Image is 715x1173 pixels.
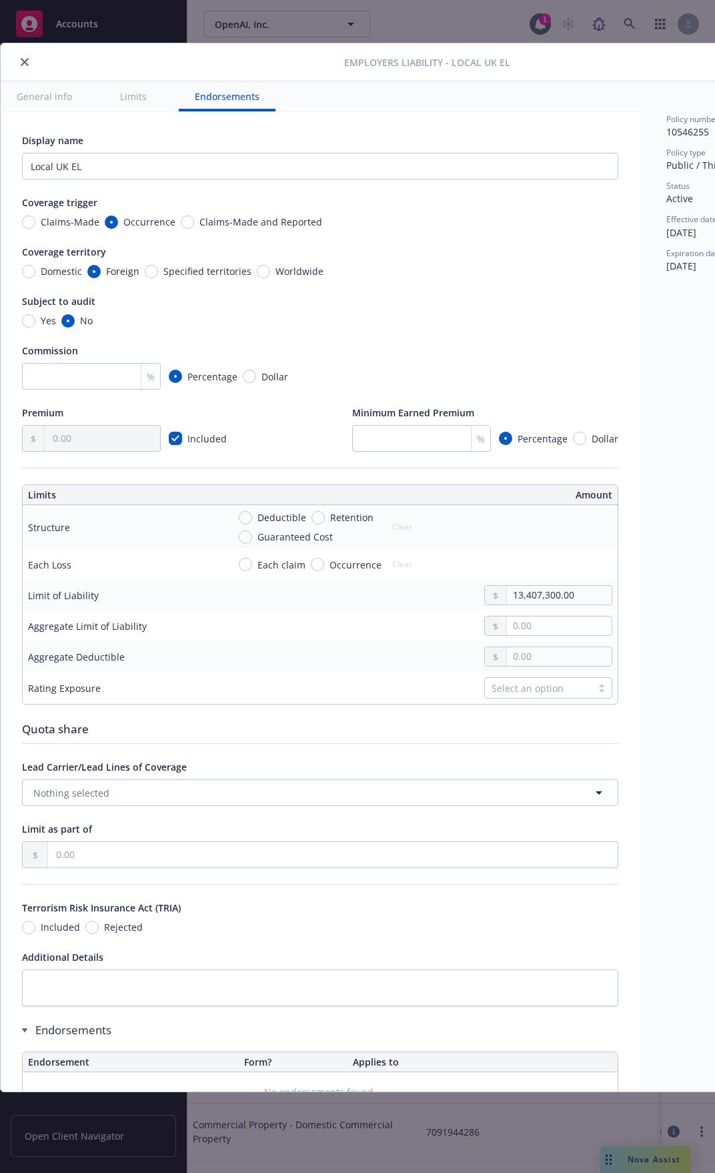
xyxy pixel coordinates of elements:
div: Endorsements [22,1022,618,1038]
input: Dollar [573,432,586,445]
span: Yes [41,314,56,328]
input: Retention [311,511,325,524]
input: Rejected [85,921,99,934]
span: Deductible [257,510,306,524]
span: Included [41,920,80,934]
th: Form? [239,1052,347,1072]
span: Coverage trigger [22,196,97,209]
button: Limits [104,81,163,111]
input: 0.00 [48,842,618,867]
span: Dollar [592,432,618,446]
span: No [80,314,93,328]
span: Policy type [666,147,706,158]
span: Foreign [106,264,139,278]
button: General info [1,81,88,111]
span: Coverage territory [22,246,106,258]
input: Occurrence [311,558,324,571]
span: Minimum Earned Premium [352,406,474,419]
span: Included [187,432,227,445]
input: 0.00 [45,426,160,451]
span: Occurrence [123,215,175,229]
input: 0.00 [507,586,612,605]
input: Each claim [239,558,252,571]
input: Claims-Made and Reported [181,216,194,229]
span: Commission [22,344,78,357]
span: 10546255 [666,125,709,138]
span: Status [666,180,690,191]
input: Specified territories [145,265,158,278]
span: Employers Liability - Local UK EL [344,55,510,69]
div: Limit of Liability [28,589,99,603]
input: Deductible [239,511,252,524]
div: Each Loss [28,558,71,572]
button: Endorsements [179,81,275,111]
input: Included [22,921,35,934]
span: Additional Details [22,951,103,963]
span: % [147,370,155,384]
span: Dollar [261,370,288,384]
div: Structure [28,520,70,534]
span: Each claim [257,558,305,572]
span: Occurrence [329,558,382,572]
span: Retention [330,510,374,524]
span: Guaranteed Cost [257,530,333,544]
input: Worldwide [257,265,270,278]
input: 0.00 [507,647,612,666]
div: Rating Exposure [28,681,101,695]
input: Domestic [22,265,35,278]
span: Display name [22,134,83,147]
input: Guaranteed Cost [239,530,252,544]
span: Terrorism Risk Insurance Act (TRIA) [22,901,181,914]
th: Applies to [347,1052,618,1072]
span: Limit as part of [22,823,92,835]
input: Yes [22,314,35,328]
th: Amount [326,485,618,505]
div: Aggregate Limit of Liability [28,619,147,633]
th: Endorsement [23,1052,239,1072]
span: Subject to audit [22,295,95,308]
span: Claims-Made [41,215,99,229]
span: Domestic [41,264,82,278]
span: Rejected [104,920,143,934]
input: Dollar [243,370,256,383]
span: Worldwide [275,264,323,278]
input: Percentage [169,370,182,383]
div: Aggregate Deductible [28,650,125,664]
th: Limits [23,485,261,505]
input: No [61,314,75,328]
span: % [477,432,485,446]
span: Claims-Made and Reported [199,215,322,229]
span: Percentage [187,370,237,384]
span: [DATE] [666,260,696,272]
span: Active [666,192,693,205]
span: Percentage [518,432,568,446]
span: Nothing selected [33,786,109,800]
span: Premium [22,406,63,419]
span: No endorsements found. [264,1086,376,1099]
button: Nothing selected [22,779,618,806]
input: Percentage [499,432,512,445]
input: Foreign [87,265,101,278]
span: Lead Carrier/Lead Lines of Coverage [22,761,187,773]
input: Occurrence [105,216,118,229]
button: close [17,54,33,70]
span: [DATE] [666,226,696,239]
input: Claims-Made [22,216,35,229]
div: Quota share [22,721,618,738]
input: 0.00 [507,617,612,635]
span: Specified territories [163,264,251,278]
div: Select an option [492,681,585,695]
